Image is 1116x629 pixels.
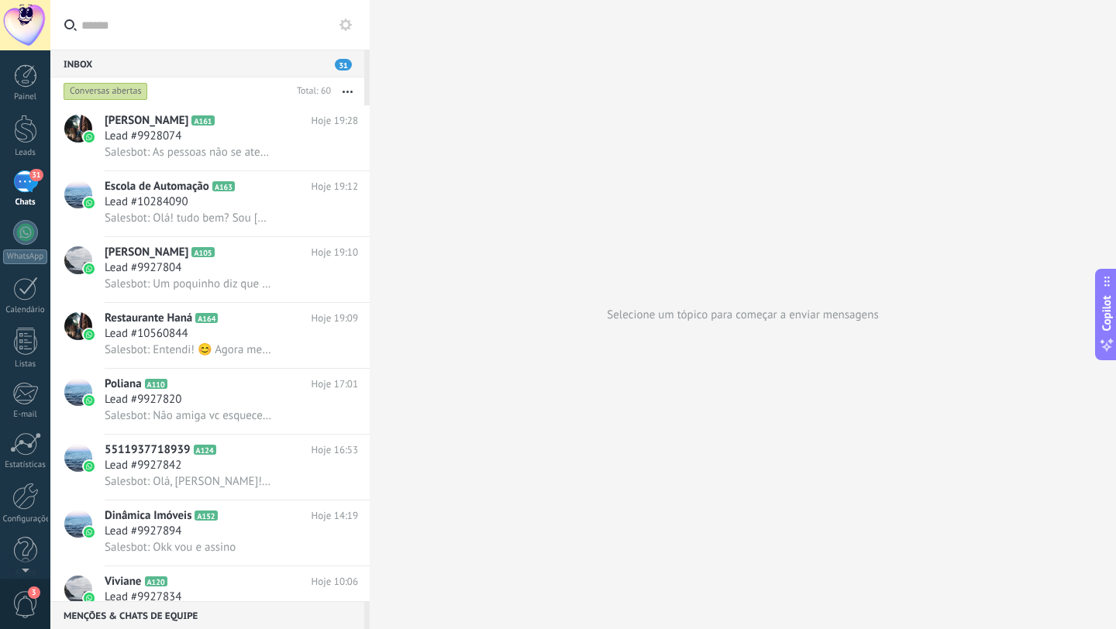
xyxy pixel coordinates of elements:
span: Dinâmica Imóveis [105,508,191,524]
span: Salesbot: Olá! tudo bem? Sou [PERSON_NAME] assistente da [PERSON_NAME] do Método MR. Antes de con... [105,211,273,225]
span: Lead #9927894 [105,524,181,539]
div: Menções & Chats de equipe [50,601,364,629]
span: A152 [195,510,217,521]
a: avatariconRestaurante HanáA164Hoje 19:09Lead #10560844Salesbot: Entendi! 😊 Agora me conte, quais ... [50,303,370,368]
div: Listas [3,359,48,369]
div: Leads [3,148,48,158]
img: icon [84,593,95,603]
span: Hoje 14:19 [312,508,358,524]
span: Salesbot: As pessoas não se atentaram [105,145,273,160]
a: avatariconDinâmica ImóveisA152Hoje 14:19Lead #9927894Salesbot: Okk vou e assino [50,500,370,565]
span: Hoje 19:10 [312,245,358,260]
img: icon [84,132,95,143]
span: Lead #9927820 [105,392,181,407]
span: Salesbot: Entendi! 😊 Agora me conte, quais são os principais desafios financeiros que você enfren... [105,342,273,357]
div: Calendário [3,305,48,315]
span: 31 [29,169,43,181]
span: Hoje 17:01 [312,376,358,392]
span: A105 [191,247,214,257]
img: icon [84,527,95,538]
img: icon [84,198,95,208]
div: Estatísticas [3,460,48,470]
span: A164 [195,313,218,323]
span: Copilot [1099,296,1114,332]
span: A120 [145,576,167,586]
div: WhatsApp [3,249,47,264]
div: Total: 60 [291,84,331,99]
img: icon [84,329,95,340]
span: [PERSON_NAME] [105,245,188,260]
a: avataricon5511937718939A124Hoje 16:53Lead #9927842Salesbot: Olá, [PERSON_NAME]! Tudo bem? Sou [PE... [50,435,370,500]
span: Viviane [105,574,142,589]
span: Salesbot: Um poquinho diz que peixe ajuda [105,277,273,291]
span: Salesbot: Não amiga vc esqueceu de por na agenda hahaha [105,408,273,423]
span: Hoje 10:06 [312,574,358,589]
span: Lead #9927804 [105,260,181,276]
div: Inbox [50,50,364,77]
span: Hoje 19:28 [312,113,358,129]
span: 3 [28,586,40,599]
span: A163 [212,181,235,191]
a: avatariconPolianaA110Hoje 17:01Lead #9927820Salesbot: Não amiga vc esqueceu de por na agenda hahaha [50,369,370,434]
span: Lead #9928074 [105,129,181,144]
span: Restaurante Haná [105,311,192,326]
span: Hoje 19:12 [312,179,358,194]
span: Lead #10284090 [105,194,188,210]
span: 5511937718939 [105,442,191,458]
span: Hoje 19:09 [312,311,358,326]
span: [PERSON_NAME] [105,113,188,129]
div: Conversas abertas [64,82,148,101]
span: A110 [145,379,167,389]
span: 31 [335,59,352,70]
span: Salesbot: Okk vou e assino [105,540,236,555]
button: Mais [331,77,364,105]
span: Lead #9927834 [105,589,181,605]
a: avatariconEscola de AutomaçãoA163Hoje 19:12Lead #10284090Salesbot: Olá! tudo bem? Sou [PERSON_NAM... [50,171,370,236]
span: Escola de Automação [105,179,209,194]
a: avataricon[PERSON_NAME]A161Hoje 19:28Lead #9928074Salesbot: As pessoas não se atentaram [50,105,370,170]
span: Lead #9927842 [105,458,181,473]
div: Chats [3,198,48,208]
div: Painel [3,92,48,102]
span: Salesbot: Olá, [PERSON_NAME]! Tudo bem? Sou [PERSON_NAME], assistente da [PERSON_NAME] do Método ... [105,474,273,489]
div: E-mail [3,410,48,420]
img: icon [84,395,95,406]
img: icon [84,461,95,472]
span: A124 [194,445,216,455]
span: Hoje 16:53 [312,442,358,458]
span: Poliana [105,376,142,392]
div: Configurações [3,514,48,524]
span: Lead #10560844 [105,326,188,342]
span: A161 [191,115,214,125]
a: avataricon[PERSON_NAME]A105Hoje 19:10Lead #9927804Salesbot: Um poquinho diz que peixe ajuda [50,237,370,302]
img: icon [84,263,95,274]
